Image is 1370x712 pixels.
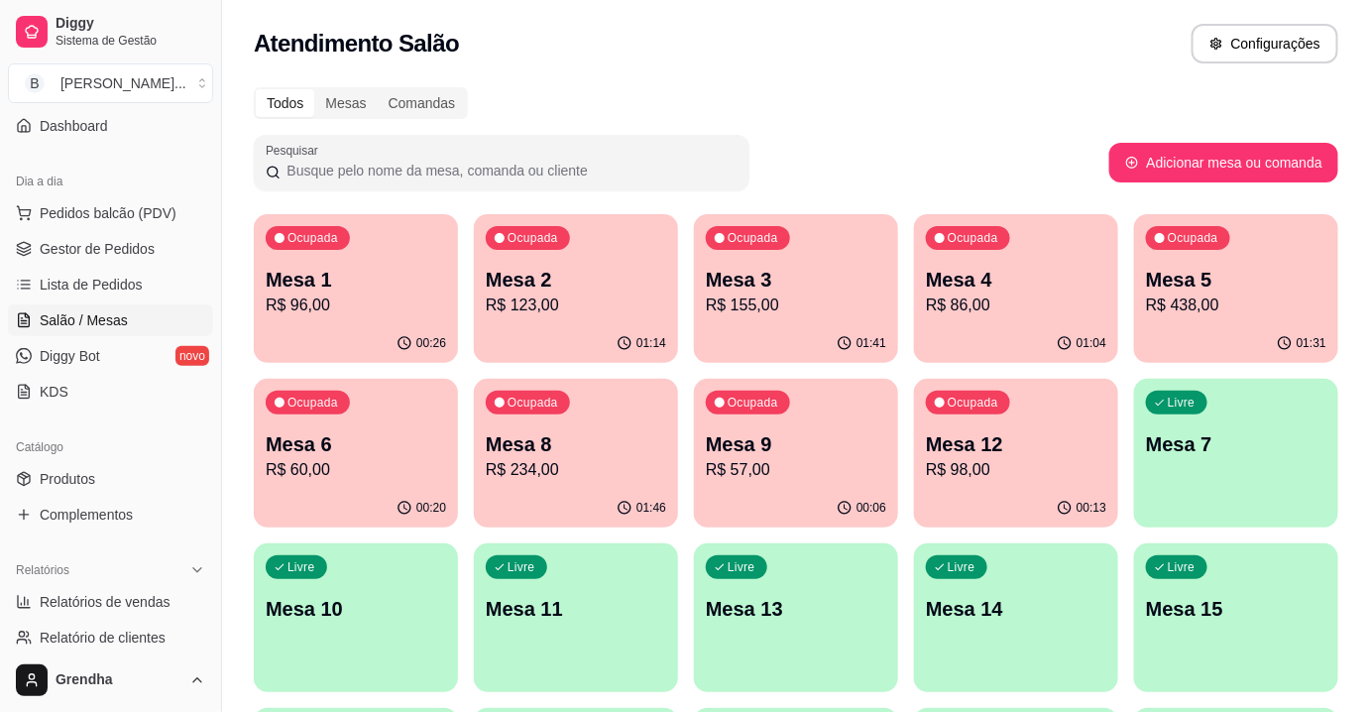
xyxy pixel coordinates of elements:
button: OcupadaMesa 8R$ 234,0001:46 [474,379,678,528]
p: Livre [1168,395,1196,411]
input: Pesquisar [281,161,738,180]
p: R$ 98,00 [926,458,1106,482]
button: Grendha [8,656,213,704]
p: Ocupada [287,230,338,246]
p: R$ 438,00 [1146,294,1326,317]
p: Ocupada [728,395,778,411]
div: Catálogo [8,431,213,463]
button: OcupadaMesa 1R$ 96,0000:26 [254,214,458,363]
p: Livre [508,559,535,575]
span: Sistema de Gestão [56,33,205,49]
span: Relatório de clientes [40,628,166,648]
button: OcupadaMesa 3R$ 155,0001:41 [694,214,898,363]
p: Mesa 5 [1146,266,1326,294]
button: OcupadaMesa 6R$ 60,0000:20 [254,379,458,528]
button: OcupadaMesa 12R$ 98,0000:13 [914,379,1118,528]
span: Diggy [56,15,205,33]
p: Mesa 4 [926,266,1106,294]
p: 00:06 [856,500,886,516]
a: KDS [8,376,213,408]
p: Ocupada [948,230,998,246]
button: OcupadaMesa 5R$ 438,0001:31 [1134,214,1338,363]
div: [PERSON_NAME] ... [60,73,186,93]
div: Mesas [314,89,377,117]
p: R$ 86,00 [926,294,1106,317]
span: Pedidos balcão (PDV) [40,203,176,223]
p: R$ 155,00 [706,294,886,317]
p: R$ 96,00 [266,294,446,317]
button: OcupadaMesa 2R$ 123,0001:14 [474,214,678,363]
button: LivreMesa 13 [694,543,898,692]
button: OcupadaMesa 9R$ 57,0000:06 [694,379,898,528]
p: R$ 234,00 [486,458,666,482]
button: LivreMesa 10 [254,543,458,692]
a: Lista de Pedidos [8,269,213,300]
button: OcupadaMesa 4R$ 86,0001:04 [914,214,1118,363]
p: Mesa 3 [706,266,886,294]
a: Dashboard [8,110,213,142]
p: Livre [287,559,315,575]
a: Relatórios de vendas [8,586,213,618]
p: Ocupada [508,230,558,246]
a: DiggySistema de Gestão [8,8,213,56]
p: Ocupada [948,395,998,411]
span: Lista de Pedidos [40,275,143,295]
p: Livre [1168,559,1196,575]
span: Gestor de Pedidos [40,239,155,259]
label: Pesquisar [266,142,325,159]
button: Select a team [8,63,213,103]
a: Produtos [8,463,213,495]
div: Comandas [378,89,467,117]
h2: Atendimento Salão [254,28,459,59]
span: Produtos [40,469,95,489]
a: Gestor de Pedidos [8,233,213,265]
p: 01:46 [636,500,666,516]
p: R$ 123,00 [486,294,666,317]
span: Grendha [56,671,181,689]
p: 00:20 [416,500,446,516]
p: Mesa 7 [1146,430,1326,458]
p: Mesa 12 [926,430,1106,458]
p: 01:41 [856,335,886,351]
a: Salão / Mesas [8,304,213,336]
a: Complementos [8,499,213,531]
p: 00:26 [416,335,446,351]
p: Mesa 8 [486,430,666,458]
p: Mesa 2 [486,266,666,294]
p: Livre [728,559,755,575]
p: Mesa 10 [266,595,446,623]
p: R$ 57,00 [706,458,886,482]
a: Relatório de clientes [8,622,213,653]
a: Diggy Botnovo [8,340,213,372]
p: 01:14 [636,335,666,351]
button: LivreMesa 14 [914,543,1118,692]
p: Mesa 11 [486,595,666,623]
p: Ocupada [287,395,338,411]
button: Adicionar mesa ou comanda [1109,143,1338,182]
span: Relatórios [16,562,69,578]
span: KDS [40,382,68,402]
button: LivreMesa 15 [1134,543,1338,692]
div: Todos [256,89,314,117]
p: Mesa 9 [706,430,886,458]
p: Mesa 15 [1146,595,1326,623]
span: Complementos [40,505,133,525]
p: Ocupada [1168,230,1218,246]
span: B [25,73,45,93]
p: Ocupada [728,230,778,246]
p: 00:13 [1077,500,1106,516]
div: Dia a dia [8,166,213,197]
p: Mesa 14 [926,595,1106,623]
span: Diggy Bot [40,346,100,366]
p: Ocupada [508,395,558,411]
p: 01:31 [1297,335,1326,351]
p: R$ 60,00 [266,458,446,482]
button: Pedidos balcão (PDV) [8,197,213,229]
button: Configurações [1192,24,1338,63]
span: Relatórios de vendas [40,592,171,612]
p: Livre [948,559,975,575]
p: 01:04 [1077,335,1106,351]
button: LivreMesa 7 [1134,379,1338,528]
span: Salão / Mesas [40,310,128,330]
p: Mesa 1 [266,266,446,294]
